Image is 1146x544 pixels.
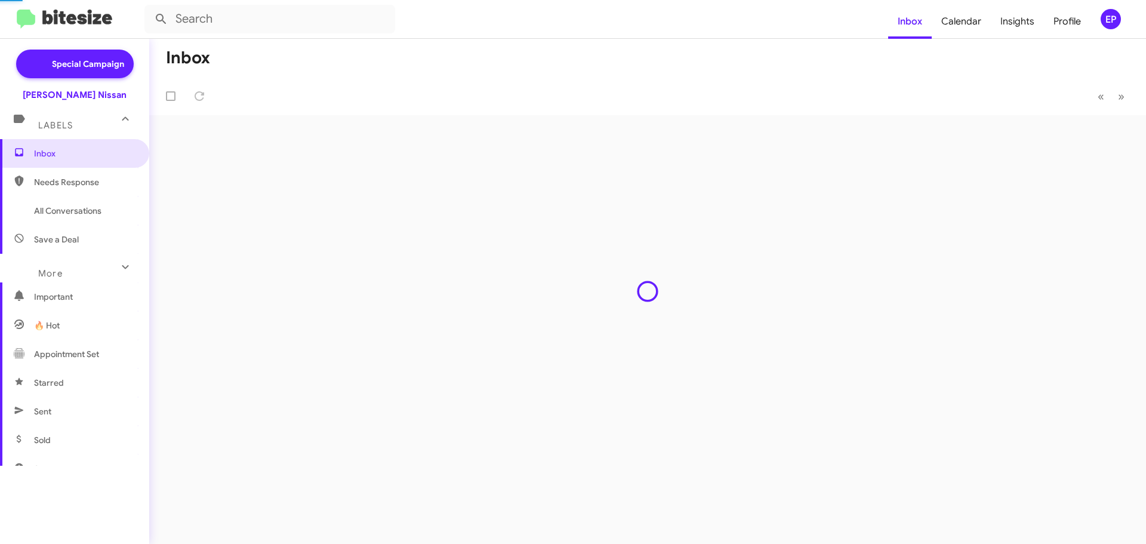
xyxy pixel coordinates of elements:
a: Insights [991,4,1044,39]
a: Inbox [888,4,932,39]
nav: Page navigation example [1091,84,1132,109]
span: Inbox [34,147,135,159]
span: Needs Response [34,176,135,188]
span: » [1118,89,1125,104]
span: Sold Responded [34,463,97,475]
span: 🔥 Hot [34,319,60,331]
a: Profile [1044,4,1090,39]
button: Next [1111,84,1132,109]
div: EP [1101,9,1121,29]
span: More [38,268,63,279]
span: All Conversations [34,205,101,217]
span: Special Campaign [52,58,124,70]
span: Important [34,291,135,303]
h1: Inbox [166,48,210,67]
button: EP [1090,9,1133,29]
span: « [1098,89,1104,104]
button: Previous [1090,84,1111,109]
a: Special Campaign [16,50,134,78]
span: Save a Deal [34,233,79,245]
span: Appointment Set [34,348,99,360]
span: Labels [38,120,73,131]
span: Sold [34,434,51,446]
input: Search [144,5,395,33]
a: Calendar [932,4,991,39]
span: Starred [34,377,64,389]
div: [PERSON_NAME] Nissan [23,89,127,101]
span: Sent [34,405,51,417]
